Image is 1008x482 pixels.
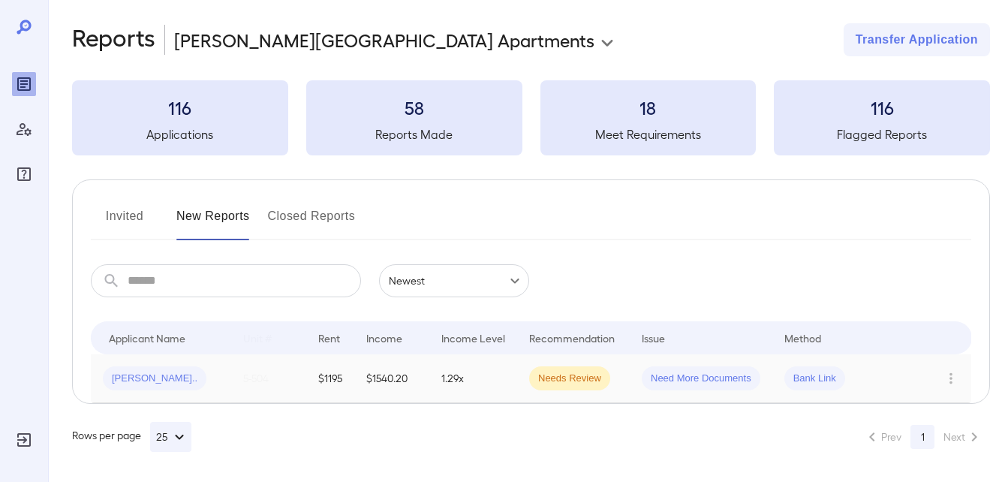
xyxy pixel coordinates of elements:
[844,23,990,56] button: Transfer Application
[12,117,36,141] div: Manage Users
[72,95,288,119] h3: 116
[429,354,517,403] td: 1.29x
[306,354,354,403] td: $1195
[774,125,990,143] h5: Flagged Reports
[72,23,155,56] h2: Reports
[72,422,191,452] div: Rows per page
[91,204,158,240] button: Invited
[306,125,522,143] h5: Reports Made
[103,372,206,386] span: [PERSON_NAME]..
[856,425,990,449] nav: pagination navigation
[174,28,594,52] p: [PERSON_NAME][GEOGRAPHIC_DATA] Apartments
[784,372,845,386] span: Bank Link
[72,125,288,143] h5: Applications
[540,125,757,143] h5: Meet Requirements
[774,95,990,119] h3: 116
[441,329,505,347] div: Income Level
[540,95,757,119] h3: 18
[939,366,963,390] button: Row Actions
[12,428,36,452] div: Log Out
[109,329,185,347] div: Applicant Name
[366,329,402,347] div: Income
[12,72,36,96] div: Reports
[529,329,615,347] div: Recommendation
[268,204,356,240] button: Closed Reports
[72,80,990,155] summary: 116Applications58Reports Made18Meet Requirements116Flagged Reports
[12,162,36,186] div: FAQ
[379,264,529,297] div: Newest
[784,329,821,347] div: Method
[642,372,760,386] span: Need More Documents
[176,204,250,240] button: New Reports
[910,425,934,449] button: page 1
[354,354,429,403] td: $1540.20
[642,329,666,347] div: Issue
[318,329,342,347] div: Rent
[150,422,191,452] button: 25
[529,372,610,386] span: Needs Review
[306,95,522,119] h3: 58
